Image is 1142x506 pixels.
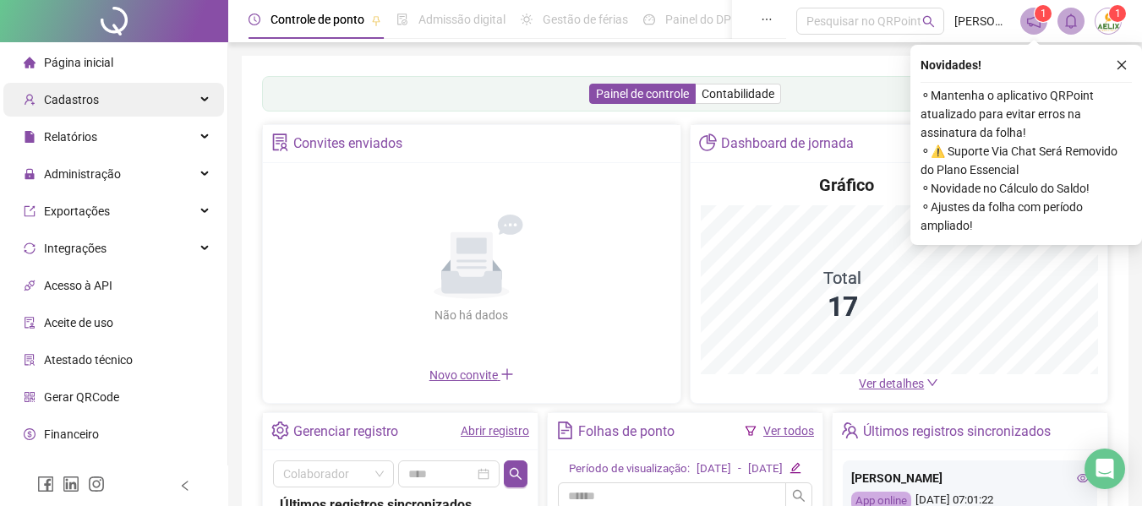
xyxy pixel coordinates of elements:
div: Folhas de ponto [578,417,675,446]
span: solution [271,133,289,151]
span: setting [271,422,289,439]
span: 1 [1041,8,1046,19]
span: team [841,422,859,439]
sup: Atualize o seu contato no menu Meus Dados [1109,5,1126,22]
div: Últimos registros sincronizados [863,417,1051,446]
span: [PERSON_NAME] [954,12,1010,30]
span: Contabilidade [702,87,774,101]
span: lock [24,168,36,180]
span: Novo convite [429,368,514,382]
a: Ver detalhes down [859,377,938,390]
span: close [1116,59,1128,71]
span: dollar [24,428,36,440]
div: [DATE] [748,460,783,478]
span: ⚬ Novidade no Cálculo do Saldo! [921,179,1132,198]
span: Painel de controle [596,87,689,101]
span: facebook [37,476,54,492]
span: file [24,131,36,143]
span: Cadastros [44,93,99,106]
span: Ver detalhes [859,377,924,390]
div: Convites enviados [293,129,402,158]
span: clock-circle [249,14,260,25]
span: home [24,57,36,68]
div: Dashboard de jornada [721,129,854,158]
div: Período de visualização: [569,460,690,478]
span: left [179,480,191,492]
span: Financeiro [44,427,99,441]
span: search [509,467,522,481]
span: Controle de ponto [270,13,364,26]
span: eye [1077,472,1089,484]
a: Abrir registro [461,424,529,438]
span: Central de ajuda [44,465,129,478]
span: 1 [1115,8,1121,19]
span: audit [24,317,36,329]
span: solution [24,354,36,366]
span: Página inicial [44,56,113,69]
span: edit [790,462,800,473]
span: qrcode [24,391,36,403]
span: user-add [24,94,36,106]
span: Acesso à API [44,279,112,292]
div: [PERSON_NAME] [851,469,1089,487]
span: notification [1026,14,1041,29]
span: search [792,489,806,503]
span: instagram [88,476,105,492]
img: 66410 [1096,8,1121,34]
span: file-done [396,14,408,25]
span: Gestão de férias [543,13,628,26]
div: Gerenciar registro [293,417,398,446]
span: bell [1063,14,1079,29]
span: Admissão digital [418,13,505,26]
span: linkedin [63,476,79,492]
span: api [24,280,36,291]
span: Novidades ! [921,56,981,74]
span: sync [24,242,36,254]
span: ⚬ Mantenha o aplicativo QRPoint atualizado para evitar erros na assinatura da folha! [921,86,1132,142]
span: sun [521,14,533,25]
span: plus [500,367,514,381]
span: ⚬ ⚠️ Suporte Via Chat Será Removido do Plano Essencial [921,142,1132,179]
div: [DATE] [697,460,731,478]
span: down [926,377,938,389]
span: Exportações [44,204,110,218]
a: Ver todos [763,424,814,438]
span: Aceite de uso [44,316,113,329]
span: Administração [44,167,121,181]
h4: Gráfico [819,173,874,197]
div: Open Intercom Messenger [1085,449,1125,489]
span: filter [745,425,757,437]
span: Gerar QRCode [44,390,119,404]
span: ellipsis [761,14,773,25]
span: Relatórios [44,130,97,144]
span: pushpin [371,15,381,25]
div: - [738,460,741,478]
span: ⚬ Ajustes da folha com período ampliado! [921,198,1132,235]
div: Não há dados [394,306,549,324]
span: export [24,205,36,217]
sup: 1 [1035,5,1052,22]
span: Painel do DP [665,13,731,26]
span: dashboard [643,14,655,25]
span: file-text [556,422,574,439]
span: Integrações [44,242,107,255]
span: pie-chart [699,133,717,151]
span: search [922,15,935,28]
span: Atestado técnico [44,353,133,367]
